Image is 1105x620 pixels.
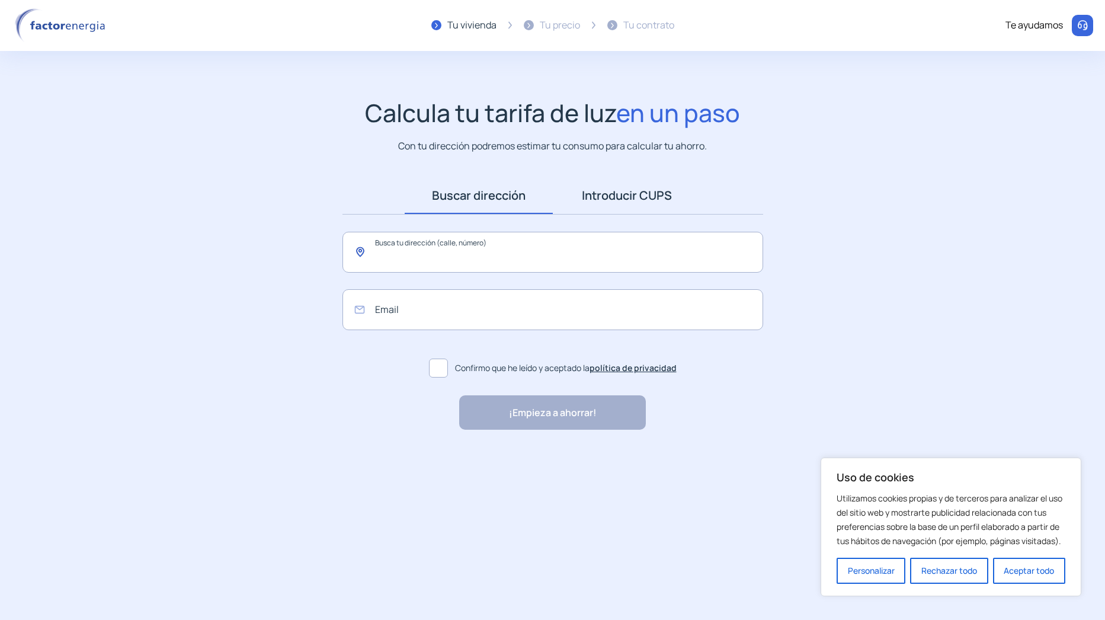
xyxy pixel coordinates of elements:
span: Confirmo que he leído y aceptado la [455,362,677,375]
button: Rechazar todo [910,558,988,584]
a: Buscar dirección [405,177,553,214]
div: Uso de cookies [821,458,1081,596]
a: Introducir CUPS [553,177,701,214]
div: Tu contrato [623,18,674,33]
img: logo factor [12,8,113,43]
p: Utilizamos cookies propias y de terceros para analizar el uso del sitio web y mostrarte publicida... [837,491,1065,548]
span: en un paso [616,96,740,129]
div: Te ayudamos [1005,18,1063,33]
button: Aceptar todo [993,558,1065,584]
p: Uso de cookies [837,470,1065,484]
div: Tu precio [540,18,580,33]
img: llamar [1077,20,1088,31]
button: Personalizar [837,558,905,584]
p: Con tu dirección podremos estimar tu consumo para calcular tu ahorro. [398,139,707,154]
h1: Calcula tu tarifa de luz [365,98,740,127]
a: política de privacidad [590,362,677,373]
div: Tu vivienda [447,18,497,33]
